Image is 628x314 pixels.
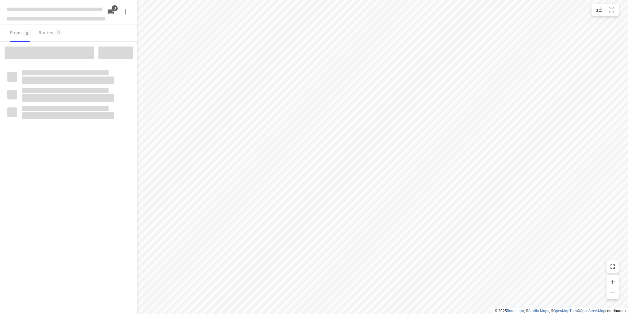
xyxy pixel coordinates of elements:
[528,309,549,313] a: Stadia Maps
[553,309,577,313] a: OpenMapTiles
[507,309,524,313] a: Routetitan
[580,309,605,313] a: OpenStreetMap
[593,4,605,16] button: Map settings
[592,4,619,16] div: small contained button group
[495,309,626,313] li: © 2025 , © , © © contributors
